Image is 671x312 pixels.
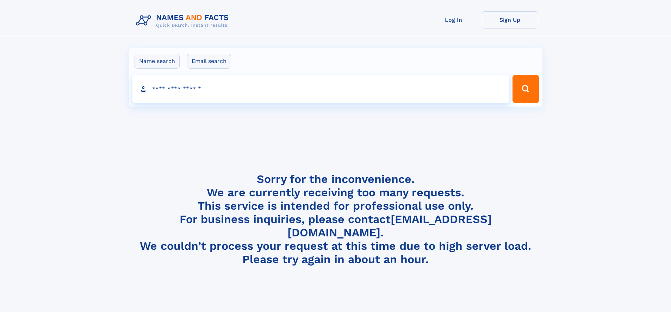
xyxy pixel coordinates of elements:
[512,75,539,103] button: Search Button
[287,212,492,239] a: [EMAIL_ADDRESS][DOMAIN_NAME]
[133,11,235,30] img: Logo Names and Facts
[135,54,180,69] label: Name search
[482,11,538,28] a: Sign Up
[132,75,510,103] input: search input
[133,172,538,266] h4: Sorry for the inconvenience. We are currently receiving too many requests. This service is intend...
[425,11,482,28] a: Log In
[187,54,231,69] label: Email search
